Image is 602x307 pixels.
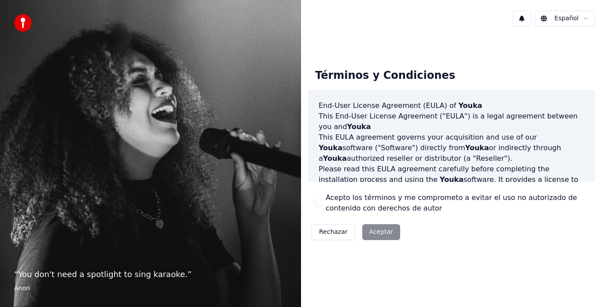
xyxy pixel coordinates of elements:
[14,268,287,281] p: “ You don't need a spotlight to sing karaoke. ”
[308,62,462,90] div: Términos y Condiciones
[465,144,489,152] span: Youka
[458,101,482,110] span: Youka
[319,132,584,164] p: This EULA agreement governs your acquisition and use of our software ("Software") directly from o...
[319,100,584,111] h3: End-User License Agreement (EULA) of
[312,224,355,240] button: Rechazar
[347,122,371,131] span: Youka
[319,144,342,152] span: Youka
[14,14,32,32] img: youka
[14,284,287,293] footer: Anon
[440,175,464,184] span: Youka
[326,192,588,214] label: Acepto los términos y me comprometo a evitar el uso no autorizado de contenido con derechos de autor
[323,154,347,163] span: Youka
[319,164,584,206] p: Please read this EULA agreement carefully before completing the installation process and using th...
[319,111,584,132] p: This End-User License Agreement ("EULA") is a legal agreement between you and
